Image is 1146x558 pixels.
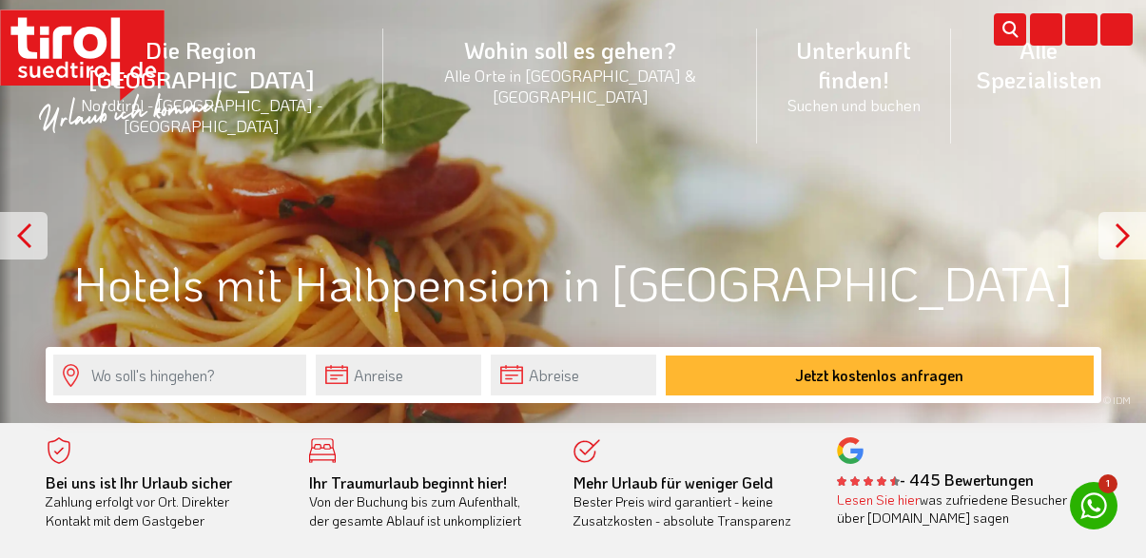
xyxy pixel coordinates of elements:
button: Jetzt kostenlos anfragen [666,356,1094,395]
b: Ihr Traumurlaub beginnt hier! [309,472,507,492]
div: Von der Buchung bis zum Aufenthalt, der gesamte Ablauf ist unkompliziert [309,473,545,530]
div: was zufriedene Besucher über [DOMAIN_NAME] sagen [837,491,1073,528]
a: Alle Spezialisten [951,14,1127,115]
i: Kontakt [1100,13,1133,46]
b: - 445 Bewertungen [837,470,1034,490]
input: Abreise [491,355,656,395]
a: 1 [1070,482,1117,529]
div: Zahlung erfolgt vor Ort. Direkter Kontakt mit dem Gastgeber [46,473,282,530]
a: Wohin soll es gehen?Alle Orte in [GEOGRAPHIC_DATA] & [GEOGRAPHIC_DATA] [383,14,756,127]
small: Suchen und buchen [780,94,928,115]
input: Anreise [316,355,481,395]
div: Bester Preis wird garantiert - keine Zusatzkosten - absolute Transparenz [573,473,809,530]
i: Fotogalerie [1065,13,1097,46]
a: Die Region [GEOGRAPHIC_DATA]Nordtirol - [GEOGRAPHIC_DATA] - [GEOGRAPHIC_DATA] [19,14,383,158]
small: Alle Orte in [GEOGRAPHIC_DATA] & [GEOGRAPHIC_DATA] [406,65,733,106]
small: Nordtirol - [GEOGRAPHIC_DATA] - [GEOGRAPHIC_DATA] [42,94,360,136]
a: Unterkunft finden!Suchen und buchen [757,14,951,136]
h1: Hotels mit Halbpension in [GEOGRAPHIC_DATA] [46,257,1101,309]
input: Wo soll's hingehen? [53,355,306,395]
a: Lesen Sie hier [837,491,920,509]
b: Mehr Urlaub für weniger Geld [573,472,773,492]
span: 1 [1098,474,1117,493]
i: Karte öffnen [1030,13,1062,46]
b: Bei uns ist Ihr Urlaub sicher [46,472,232,492]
